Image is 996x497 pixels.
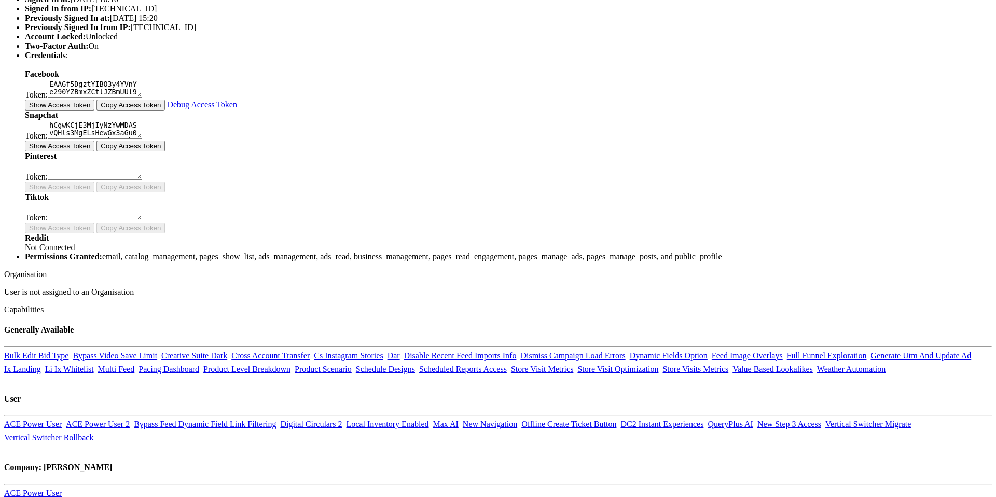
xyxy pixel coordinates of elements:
[280,420,342,429] a: Digital Circulars 2
[712,351,783,360] a: Feed Image Overlays
[134,420,276,429] a: Bypass Feed Dynamic Field Link Filtering
[25,70,59,78] b: Facebook
[520,351,625,360] a: Dismiss Campaign Load Errors
[4,287,992,297] p: User is not assigned to an Organisation
[4,325,992,335] h4: Generally Available
[139,365,199,374] a: Pacing Dashboard
[25,192,49,201] b: Tiktok
[25,223,94,233] button: Show Access Token
[161,351,227,360] a: Creative Suite Dark
[25,202,992,223] div: Token:
[4,394,992,404] h4: User
[25,182,94,192] button: Show Access Token
[25,32,86,41] b: Account Locked:
[25,252,992,261] li: email, catalog_management, pages_show_list, ads_management, ads_read, business_management, pages_...
[25,32,992,42] li: Unlocked
[25,13,992,23] li: [DATE] 15:20
[630,351,708,360] a: Dynamic Fields Option
[25,161,992,182] div: Token:
[419,365,507,374] a: Scheduled Reports Access
[66,420,130,429] a: ACE Power User 2
[25,23,992,32] li: [TECHNICAL_ID]
[817,365,886,374] a: Weather Automation
[4,305,992,314] div: Capabilities
[295,365,352,374] a: Product Scenario
[25,4,992,13] li: [TECHNICAL_ID]
[511,365,574,374] a: Store Visit Metrics
[25,79,992,100] div: Token:
[433,420,459,429] a: Max AI
[25,151,57,160] b: Pinterest
[388,351,400,360] a: Dar
[96,182,165,192] button: Copy Access Token
[25,233,992,252] div: Not Connected
[732,365,813,374] a: Value Based Lookalikes
[4,365,41,374] a: Ix Landing
[203,365,290,374] a: Product Level Breakdown
[45,365,94,374] a: Li Ix Whitelist
[25,120,992,141] div: Token:
[231,351,310,360] a: Cross Account Transfer
[521,420,616,429] a: Offline Create Ticket Button
[4,463,992,472] h4: Company: [PERSON_NAME]
[825,420,911,429] a: Vertical Switcher Migrate
[356,365,415,374] a: Schedule Designs
[98,365,135,374] a: Multi Feed
[404,351,517,360] a: Disable Recent Feed Imports Info
[4,433,93,442] a: Vertical Switcher Rollback
[25,141,94,151] button: Show Access Token
[463,420,517,429] a: New Navigation
[96,223,165,233] button: Copy Access Token
[787,351,867,360] a: Full Funnel Exploration
[25,13,110,22] b: Previously Signed In at:
[25,111,58,119] b: Snapchat
[314,351,383,360] a: Cs Instagram Stories
[25,233,49,242] b: Reddit
[73,351,157,360] a: Bypass Video Save Limit
[662,365,728,374] a: Store Visits Metrics
[4,420,62,429] a: ACE Power User
[4,351,68,360] a: Bulk Edit Bid Type
[4,270,992,279] div: Organisation
[25,23,131,32] b: Previously Signed In from IP:
[25,42,89,50] b: Two-Factor Auth:
[25,252,102,261] b: Permissions Granted:
[620,420,703,429] a: DC2 Instant Experiences
[48,79,142,98] textarea: EAAGf5DgztYIBO3y4YVnYe290YZBmxZCtlJZBmUUl99UsZAPa7NcKxRwxBOUwZCvo9ZCZASr1gOU3KobZCrqFOTFdlAc1yISS...
[48,120,142,139] textarea: hCgwKCjE3MjIyNzYwMDASvQHls3MgELsHewGx3aGu08gIqxR8VxUeFqEkEQ0QheO5b8uMilARrCGAEh4xhTOeyBA3mREufQFO...
[96,100,165,111] button: Copy Access Token
[757,420,821,429] a: New Step 3 Access
[96,141,165,151] button: Copy Access Token
[346,420,428,429] a: Local Inventory Enabled
[708,420,753,429] a: QueryPlus AI
[870,351,971,360] a: Generate Utm And Update Ad
[167,100,237,109] a: Debug Access Token
[25,42,992,51] li: On
[577,365,658,374] a: Store Visit Optimization
[25,100,94,111] button: Show Access Token
[25,4,91,13] b: Signed In from IP:
[25,51,66,60] b: Credentials
[25,51,992,252] li: :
